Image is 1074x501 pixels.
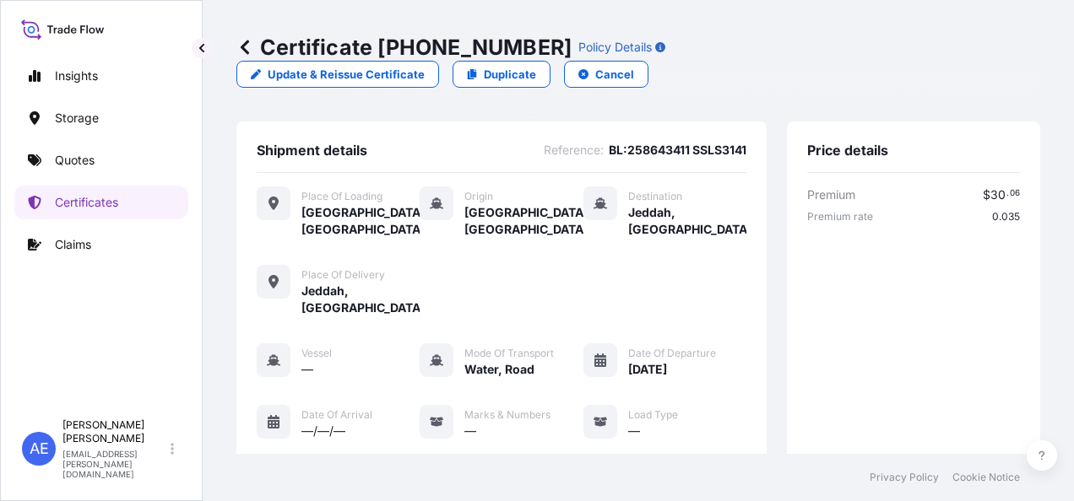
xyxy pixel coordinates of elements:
p: Storage [55,110,99,127]
span: — [301,361,313,378]
p: Quotes [55,152,95,169]
span: Shipment details [257,142,367,159]
a: Duplicate [453,61,551,88]
p: Cancel [595,66,634,83]
span: 0.035 [992,210,1020,224]
a: Privacy Policy [870,471,939,484]
span: 30 [990,189,1006,201]
span: Vessel [301,347,332,360]
span: Date of Arrival [301,408,372,422]
a: Insights [14,59,188,93]
p: Claims [55,236,91,253]
span: Jeddah, [GEOGRAPHIC_DATA] [301,283,420,316]
span: Premium rate [807,210,873,224]
a: Update & Reissue Certificate [236,61,439,88]
span: 06 [1010,191,1020,197]
span: Water, Road [464,361,534,378]
p: Duplicate [484,66,536,83]
a: Storage [14,101,188,135]
span: [GEOGRAPHIC_DATA], [GEOGRAPHIC_DATA] [464,204,583,238]
span: — [628,423,640,439]
p: [EMAIL_ADDRESS][PERSON_NAME][DOMAIN_NAME] [62,449,167,479]
span: BL:258643411 SSLS3141 [609,142,746,159]
span: Origin [464,190,493,203]
span: Load Type [628,408,678,422]
span: . [1006,191,1009,197]
span: $ [983,189,990,201]
span: — [464,423,476,439]
span: Place of Loading [301,190,382,203]
span: Marks & Numbers [464,408,551,422]
span: Price details [807,142,888,159]
span: [GEOGRAPHIC_DATA], [GEOGRAPHIC_DATA] [301,204,420,238]
p: Update & Reissue Certificate [268,66,425,83]
p: [PERSON_NAME] [PERSON_NAME] [62,418,167,445]
span: —/—/— [301,423,345,439]
a: Certificates [14,186,188,219]
button: Cancel [564,61,648,88]
span: Reference : [544,142,604,159]
p: Policy Details [578,39,652,56]
p: Certificates [55,194,118,211]
span: Premium [807,186,855,203]
span: Jeddah, [GEOGRAPHIC_DATA] [628,204,746,238]
span: AE [30,440,49,457]
p: Insights [55,67,98,84]
a: Quotes [14,143,188,177]
span: Destination [628,190,682,203]
span: Mode of Transport [464,347,554,360]
a: Cookie Notice [952,471,1020,484]
span: Place of Delivery [301,268,385,282]
a: Claims [14,228,188,261]
span: [DATE] [628,361,667,378]
span: Date of Departure [628,347,716,360]
p: Certificate [PHONE_NUMBER] [236,34,572,61]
